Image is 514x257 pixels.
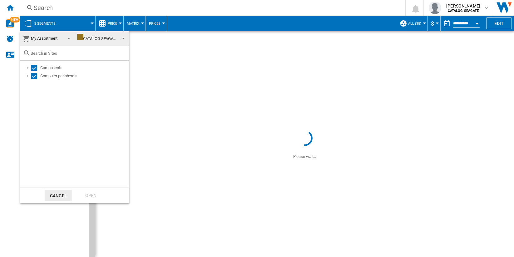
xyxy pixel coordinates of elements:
div: CATALOG SEAGATE [77,36,118,41]
button: Cancel [45,190,72,201]
md-checkbox: Select [31,73,40,79]
md-checkbox: Select [31,65,40,71]
input: Search in Sites [31,51,126,56]
div: Components [40,65,128,71]
div: Open [77,190,105,201]
span: My Assortment [31,36,57,41]
div: Computer peripherals [40,73,128,79]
